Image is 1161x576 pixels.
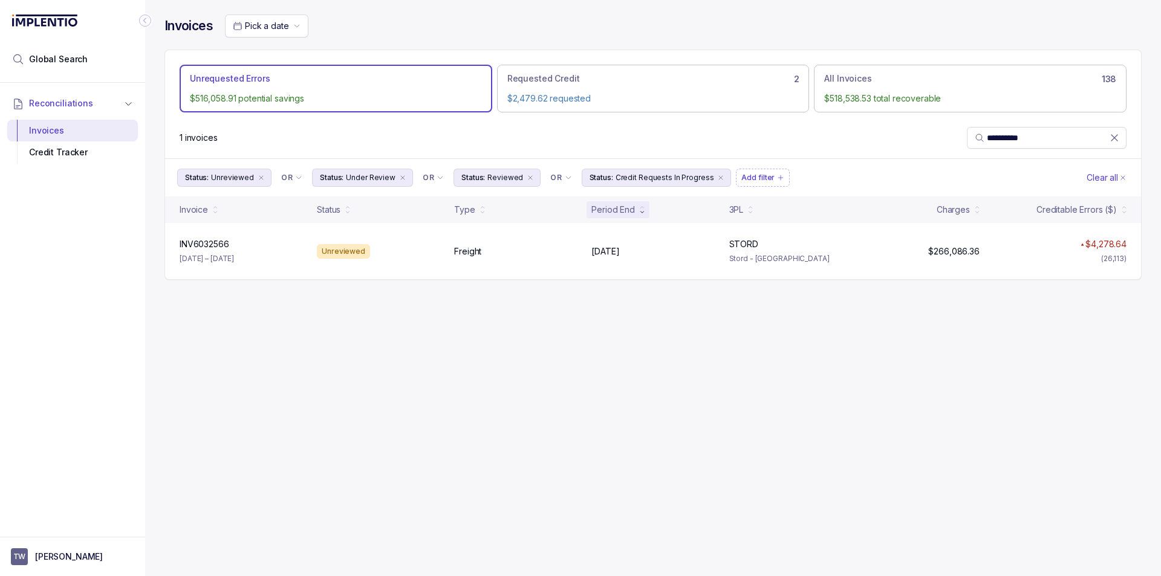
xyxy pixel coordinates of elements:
p: [DATE] – [DATE] [180,253,234,265]
p: OR [281,173,293,183]
p: Status: [320,172,343,184]
p: Requested Credit [507,73,580,85]
p: $2,479.62 requested [507,92,799,105]
button: Filter Chip Unreviewed [177,169,272,187]
h6: 2 [794,74,799,84]
button: Filter Chip Connector undefined [545,169,576,186]
div: Charges [937,204,970,216]
button: Filter Chip Credit Requests In Progress [582,169,732,187]
search: Date Range Picker [233,20,288,32]
li: Filter Chip Connector undefined [281,173,302,183]
div: Invoices [17,120,128,141]
h4: Invoices [164,18,213,34]
button: Clear Filters [1084,169,1129,187]
p: [DATE] [591,245,619,257]
div: Creditable Errors ($) [1036,204,1117,216]
p: [PERSON_NAME] [35,551,103,563]
p: Unrequested Errors [190,73,270,85]
p: Clear all [1087,172,1118,184]
p: Status: [185,172,209,184]
p: Unreviewed [211,172,254,184]
p: All Invoices [824,73,871,85]
span: Reconciliations [29,97,93,109]
div: remove content [525,173,535,183]
div: (26,113) [1101,253,1127,265]
img: red pointer upwards [1081,243,1084,246]
span: Pick a date [245,21,288,31]
button: Filter Chip Connector undefined [276,169,307,186]
button: Filter Chip Under Review [312,169,413,187]
li: Filter Chip Connector undefined [423,173,444,183]
p: Stord - [GEOGRAPHIC_DATA] [729,253,852,265]
div: Credit Tracker [17,141,128,163]
button: Date Range Picker [225,15,308,37]
p: STORD [729,238,758,250]
p: $516,058.91 potential savings [190,92,482,105]
p: $4,278.64 [1085,238,1127,250]
button: Reconciliations [7,90,138,117]
p: Under Review [346,172,395,184]
div: remove content [398,173,408,183]
p: OR [423,173,434,183]
ul: Action Tab Group [180,65,1127,112]
p: Credit Requests In Progress [616,172,714,184]
button: Filter Chip Add filter [736,169,790,187]
h6: 138 [1102,74,1116,84]
p: 1 invoices [180,132,218,144]
div: Type [454,204,475,216]
div: Period End [591,204,635,216]
div: Unreviewed [317,244,370,259]
button: Filter Chip Reviewed [454,169,541,187]
div: remove content [716,173,726,183]
span: Global Search [29,53,88,65]
p: INV6032566 [180,238,229,250]
div: 3PL [729,204,744,216]
p: $266,086.36 [928,245,979,257]
p: OR [550,173,562,183]
p: Status: [590,172,613,184]
div: remove content [256,173,266,183]
button: Filter Chip Connector undefined [418,169,449,186]
div: Invoice [180,204,208,216]
div: Status [317,204,340,216]
span: User initials [11,548,28,565]
li: Filter Chip Connector undefined [550,173,571,183]
div: Remaining page entries [180,132,218,144]
p: $518,538.53 total recoverable [824,92,1116,105]
div: Reconciliations [7,117,138,166]
p: Freight [454,245,481,257]
div: Collapse Icon [138,13,152,28]
p: Status: [461,172,485,184]
button: User initials[PERSON_NAME] [11,548,134,565]
ul: Filter Group [177,169,1084,187]
p: Add filter [741,172,775,184]
p: Reviewed [487,172,523,184]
